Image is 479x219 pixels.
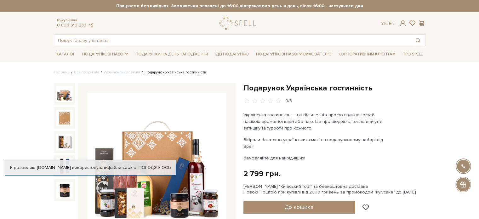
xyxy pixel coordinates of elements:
div: [PERSON_NAME] "Київський торт" та безкоштовна доставка Новою Поштою при купівлі від 2000 гривень ... [243,184,425,195]
a: файли cookie [108,165,136,170]
p: Замовляйте для найрідніших! [243,155,391,161]
a: Про Spell [400,49,425,59]
img: Подарунок Українська гостинність [56,182,73,198]
a: logo [220,17,259,30]
a: Українська колекція [104,70,140,75]
div: Ук [381,21,395,26]
li: Подарунок Українська гостинність [140,70,206,75]
button: До кошика [243,201,355,214]
a: Вся продукція [74,70,99,75]
a: telegram [88,22,94,28]
a: Корпоративним клієнтам [336,49,398,60]
a: Подарункові набори [80,49,131,59]
span: Консультація: [57,18,94,22]
h1: Подарунок Українська гостинність [243,83,425,93]
a: Каталог [54,49,78,59]
p: Українська гостинність — це більше, ніж просто вітання гостей чашкою ароматної кави або чаю. Це п... [243,112,391,131]
a: En [389,21,395,26]
input: Пошук товару у каталозі [54,35,411,46]
button: Пошук товару у каталозі [411,35,425,46]
img: Подарунок Українська гостинність [56,134,73,150]
span: | [387,21,388,26]
a: Подарунки на День народження [133,49,210,59]
a: Ідеї подарунків [212,49,251,59]
div: Я дозволяю [DOMAIN_NAME] використовувати [5,165,176,170]
span: До кошика [285,204,313,210]
p: Зібрали багатство українських смаків в подарунковому наборі від Spell! [243,136,391,150]
a: Погоджуюсь [139,165,171,170]
img: Подарунок Українська гостинність [56,110,73,126]
a: Головна [54,70,70,75]
div: 0/5 [285,98,292,104]
img: Подарунок Українська гостинність [56,158,73,174]
img: Подарунок Українська гостинність [56,86,73,102]
a: 0 800 319 233 [57,22,86,28]
div: 2 799 грн. [243,169,281,179]
strong: Працюємо без вихідних. Замовлення оплачені до 16:00 відправляємо день в день, після 16:00 - насту... [54,3,425,9]
a: Подарункові набори вихователю [254,49,334,60]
